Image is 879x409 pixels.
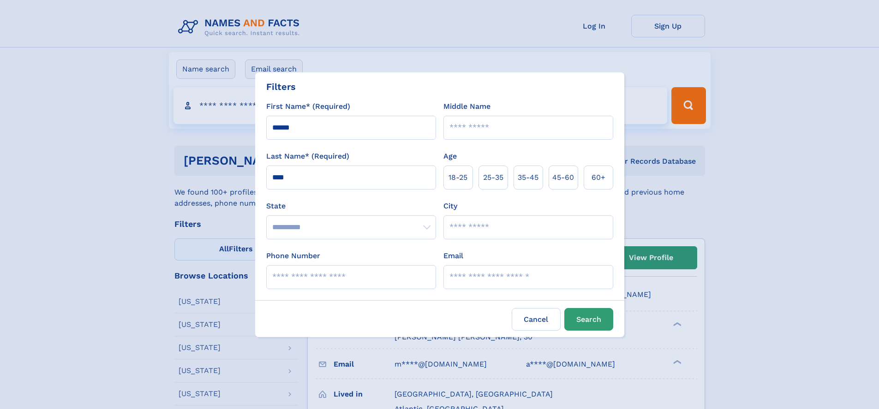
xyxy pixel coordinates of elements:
[443,201,457,212] label: City
[512,308,561,331] label: Cancel
[266,201,436,212] label: State
[443,250,463,261] label: Email
[564,308,613,331] button: Search
[518,172,538,183] span: 35‑45
[443,101,490,112] label: Middle Name
[266,151,349,162] label: Last Name* (Required)
[443,151,457,162] label: Age
[448,172,467,183] span: 18‑25
[266,250,320,261] label: Phone Number
[266,80,296,94] div: Filters
[483,172,503,183] span: 25‑35
[592,172,605,183] span: 60+
[266,101,350,112] label: First Name* (Required)
[552,172,574,183] span: 45‑60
